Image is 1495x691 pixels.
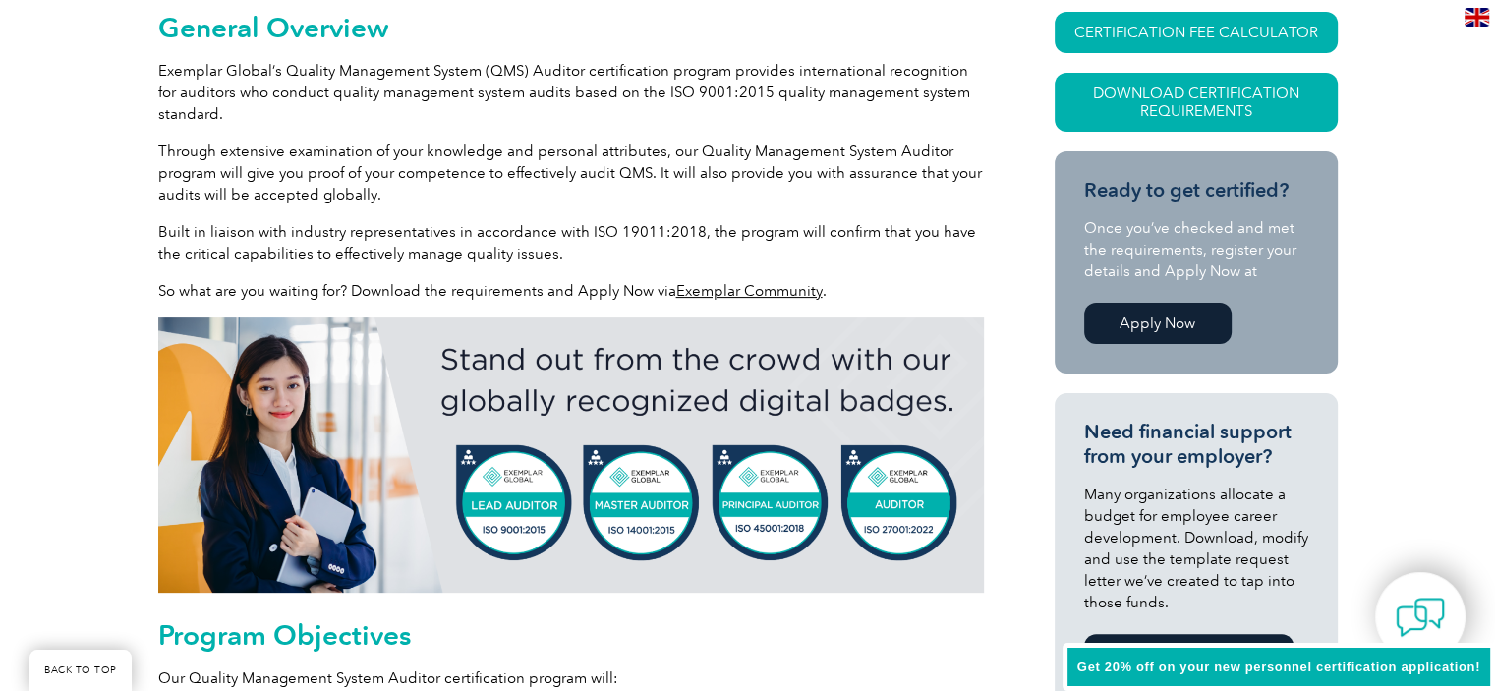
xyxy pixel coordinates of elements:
[158,317,984,593] img: badges
[158,141,984,205] p: Through extensive examination of your knowledge and personal attributes, our Quality Management S...
[158,280,984,302] p: So what are you waiting for? Download the requirements and Apply Now via .
[1084,634,1294,675] a: Download Template
[1055,73,1338,132] a: Download Certification Requirements
[158,12,984,43] h2: General Overview
[676,282,823,300] a: Exemplar Community
[1084,217,1308,282] p: Once you’ve checked and met the requirements, register your details and Apply Now at
[1084,178,1308,202] h3: Ready to get certified?
[158,619,984,651] h2: Program Objectives
[1077,660,1480,674] span: Get 20% off on your new personnel certification application!
[1055,12,1338,53] a: CERTIFICATION FEE CALCULATOR
[158,667,984,689] p: Our Quality Management System Auditor certification program will:
[1084,303,1232,344] a: Apply Now
[1084,420,1308,469] h3: Need financial support from your employer?
[1465,8,1489,27] img: en
[29,650,132,691] a: BACK TO TOP
[158,221,984,264] p: Built in liaison with industry representatives in accordance with ISO 19011:2018, the program wil...
[158,60,984,125] p: Exemplar Global’s Quality Management System (QMS) Auditor certification program provides internat...
[1084,484,1308,613] p: Many organizations allocate a budget for employee career development. Download, modify and use th...
[1396,593,1445,642] img: contact-chat.png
